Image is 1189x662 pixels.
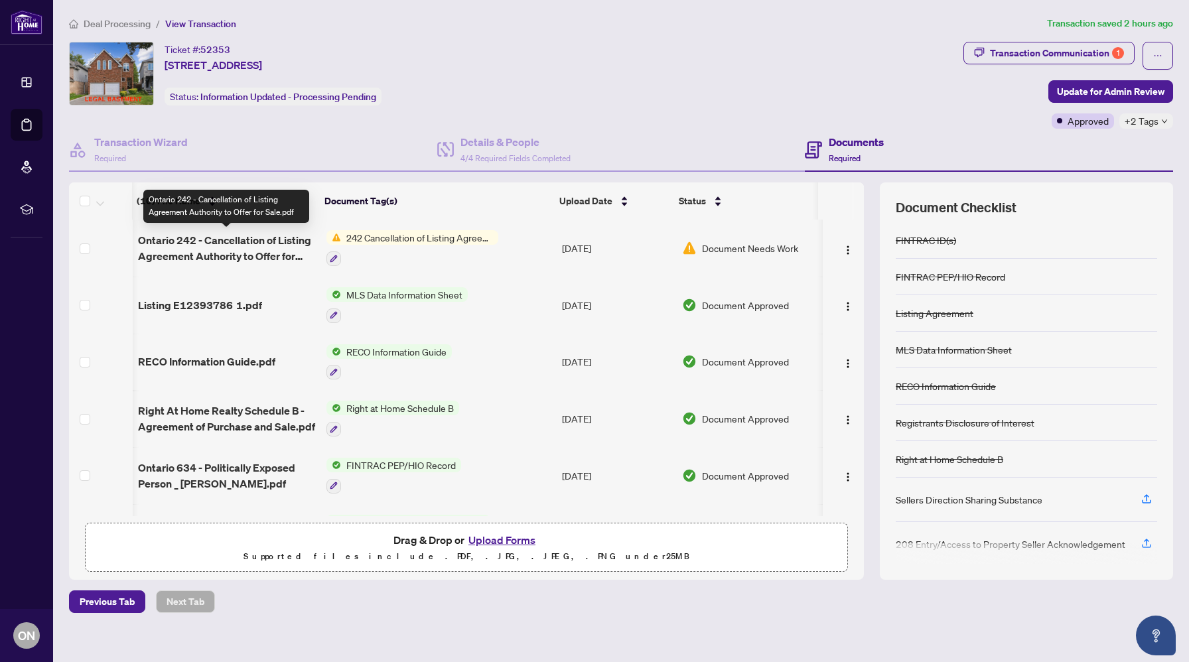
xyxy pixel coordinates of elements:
[896,198,1016,217] span: Document Checklist
[393,531,539,549] span: Drag & Drop or
[84,18,151,30] span: Deal Processing
[326,458,461,494] button: Status IconFINTRAC PEP/HIO Record
[1161,118,1168,125] span: down
[341,401,459,415] span: Right at Home Schedule B
[837,295,859,316] button: Logo
[1047,16,1173,31] article: Transaction saved 2 hours ago
[326,230,498,266] button: Status Icon242 Cancellation of Listing Agreement - Authority to Offer for Sale
[165,18,236,30] span: View Transaction
[702,468,789,483] span: Document Approved
[165,42,230,57] div: Ticket #:
[557,390,677,447] td: [DATE]
[682,354,697,369] img: Document Status
[702,241,798,255] span: Document Needs Work
[326,515,490,551] button: Status IconRegistrants Disclosure of Interest
[326,344,452,380] button: Status IconRECO Information Guide
[682,241,697,255] img: Document Status
[1057,81,1164,102] span: Update for Admin Review
[896,452,1003,466] div: Right at Home Schedule B
[557,447,677,504] td: [DATE]
[896,379,996,393] div: RECO Information Guide
[679,194,706,208] span: Status
[963,42,1135,64] button: Transaction Communication1
[843,301,853,312] img: Logo
[896,269,1005,284] div: FINTRAC PEP/HIO Record
[200,91,376,103] span: Information Updated - Processing Pending
[559,194,612,208] span: Upload Date
[557,334,677,391] td: [DATE]
[341,515,490,529] span: Registrants Disclosure of Interest
[843,358,853,369] img: Logo
[156,16,160,31] li: /
[554,182,673,220] th: Upload Date
[326,458,341,472] img: Status Icon
[702,411,789,426] span: Document Approved
[460,134,571,150] h4: Details & People
[896,492,1042,507] div: Sellers Direction Sharing Substance
[18,626,35,645] span: ON
[138,232,316,264] span: Ontario 242 - Cancellation of Listing Agreement Authority to Offer for Sale.pdf
[326,287,468,323] button: Status IconMLS Data Information Sheet
[69,19,78,29] span: home
[557,220,677,277] td: [DATE]
[11,10,42,34] img: logo
[131,182,319,220] th: (10) File Name
[557,277,677,334] td: [DATE]
[80,591,135,612] span: Previous Tab
[896,537,1125,551] div: 208 Entry/Access to Property Seller Acknowledgement
[557,504,677,561] td: [DATE]
[341,230,498,245] span: 242 Cancellation of Listing Agreement - Authority to Offer for Sale
[1048,80,1173,103] button: Update for Admin Review
[990,42,1124,64] div: Transaction Communication
[326,230,341,245] img: Status Icon
[1153,51,1162,60] span: ellipsis
[138,460,316,492] span: Ontario 634 - Politically Exposed Person _ [PERSON_NAME].pdf
[682,411,697,426] img: Document Status
[1136,616,1176,655] button: Open asap
[1112,47,1124,59] div: 1
[843,472,853,482] img: Logo
[896,233,956,247] div: FINTRAC ID(s)
[464,531,539,549] button: Upload Forms
[829,153,861,163] span: Required
[829,134,884,150] h4: Documents
[682,468,697,483] img: Document Status
[156,590,215,613] button: Next Tab
[1125,113,1158,129] span: +2 Tags
[896,306,973,320] div: Listing Agreement
[673,182,819,220] th: Status
[138,403,316,434] span: Right At Home Realty Schedule B - Agreement of Purchase and Sale.pdf
[341,344,452,359] span: RECO Information Guide
[165,88,382,105] div: Status:
[326,515,341,529] img: Status Icon
[326,344,341,359] img: Status Icon
[896,342,1012,357] div: MLS Data Information Sheet
[341,287,468,302] span: MLS Data Information Sheet
[319,182,554,220] th: Document Tag(s)
[843,415,853,425] img: Logo
[837,465,859,486] button: Logo
[326,287,341,302] img: Status Icon
[341,458,461,472] span: FINTRAC PEP/HIO Record
[837,351,859,372] button: Logo
[896,415,1034,430] div: Registrants Disclosure of Interest
[843,245,853,255] img: Logo
[682,298,697,312] img: Document Status
[200,44,230,56] span: 52353
[326,401,459,436] button: Status IconRight at Home Schedule B
[69,590,145,613] button: Previous Tab
[837,237,859,259] button: Logo
[837,408,859,429] button: Logo
[138,354,275,369] span: RECO Information Guide.pdf
[94,153,126,163] span: Required
[94,549,839,564] p: Supported files include .PDF, .JPG, .JPEG, .PNG under 25 MB
[326,401,341,415] img: Status Icon
[86,523,847,572] span: Drag & Drop orUpload FormsSupported files include .PDF, .JPG, .JPEG, .PNG under25MB
[702,298,789,312] span: Document Approved
[1068,113,1109,128] span: Approved
[702,354,789,369] span: Document Approved
[460,153,571,163] span: 4/4 Required Fields Completed
[138,297,262,313] span: Listing E12393786 1.pdf
[143,190,309,223] div: Ontario 242 - Cancellation of Listing Agreement Authority to Offer for Sale.pdf
[94,134,188,150] h4: Transaction Wizard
